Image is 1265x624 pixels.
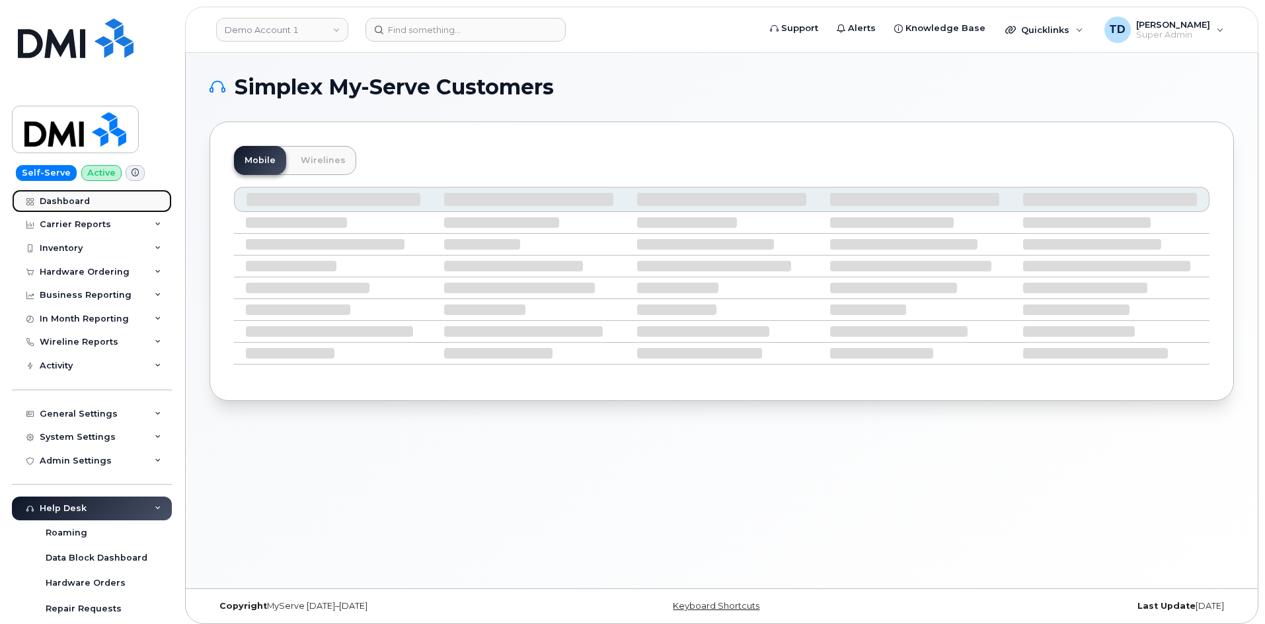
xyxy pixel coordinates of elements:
div: MyServe [DATE]–[DATE] [210,601,551,611]
strong: Last Update [1137,601,1196,611]
div: [DATE] [892,601,1234,611]
a: Mobile [234,146,286,175]
a: Wirelines [290,146,356,175]
strong: Copyright [219,601,267,611]
span: Simplex My-Serve Customers [235,77,554,97]
a: Keyboard Shortcuts [673,601,759,611]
